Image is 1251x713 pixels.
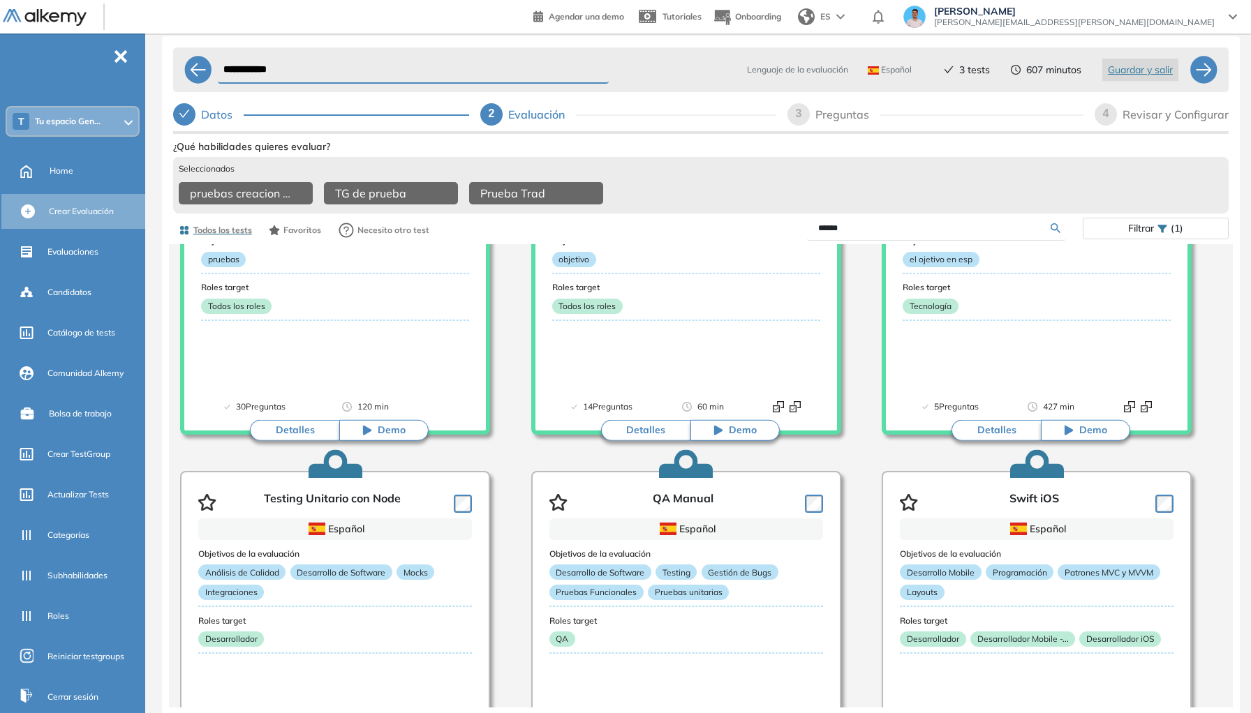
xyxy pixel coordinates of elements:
img: Format test logo [773,401,784,412]
span: Demo [729,423,757,437]
span: Cerrar sesión [47,691,98,703]
h3: Roles target [552,283,820,292]
span: 120 min [357,400,389,414]
p: Desarrollo Mobile [900,564,981,580]
p: Pruebas unitarias [648,585,729,600]
span: Prueba Trad [480,185,545,202]
div: Preguntas [815,103,880,126]
div: Español [599,521,773,536]
span: 3 tests [959,63,990,77]
a: Agendar una demo [533,7,624,24]
p: Desarrollo de Software [549,564,651,580]
span: 14 Preguntas [583,400,632,414]
span: pruebas creacion TG [190,185,296,202]
h3: Roles target [549,616,823,626]
p: Layouts [900,585,944,600]
span: [PERSON_NAME][EMAIL_ADDRESS][PERSON_NAME][DOMAIN_NAME] [934,17,1215,28]
span: Actualizar Tests [47,488,109,501]
p: Todos los roles [552,299,623,314]
img: ESP [868,66,879,75]
p: QA Manual [653,492,713,513]
p: Testing [656,564,697,580]
h3: Objetivos de la evaluación [549,549,823,559]
span: Tutoriales [662,11,702,22]
h3: Roles target [198,616,472,626]
h3: Roles target [201,283,469,292]
button: Favoritos [263,218,327,242]
p: Programación [986,564,1053,580]
span: Favoritos [283,224,321,237]
span: 607 minutos [1026,63,1081,77]
p: Desarrollador [900,631,965,647]
div: Datos [201,103,244,126]
p: pruebas [201,252,246,267]
span: (1) [1171,218,1183,239]
span: Candidatos [47,286,91,299]
span: [PERSON_NAME] [934,6,1215,17]
div: Español [248,521,422,536]
p: Desarrollador Mobile -... [970,631,1075,647]
div: 3Preguntas [787,103,1083,126]
p: objetivo [552,252,596,267]
h3: Objetivos de la evaluación [198,549,472,559]
span: Necesito otro test [357,224,429,237]
button: Necesito otro test [332,216,436,244]
img: world [798,8,815,25]
span: T [18,116,24,127]
span: 4 [1103,107,1109,119]
div: Datos [173,103,469,126]
button: Todos los tests [173,218,258,242]
button: Guardar y salir [1102,59,1178,81]
span: Reiniciar testgroups [47,650,124,663]
span: Filtrar [1128,218,1154,239]
button: Detalles [952,420,1041,441]
span: Crear TestGroup [47,448,110,460]
span: Bolsa de trabajo [49,407,112,420]
img: ESP [309,523,325,535]
span: Roles [47,610,69,622]
span: Tu espacio Gen... [35,116,101,127]
span: 2 [489,107,495,119]
span: 427 min [1043,400,1074,414]
button: Detalles [250,420,339,441]
p: Tecnología [903,299,958,314]
button: Demo [339,420,429,441]
img: Format test logo [790,401,801,412]
span: Todos los tests [193,224,252,237]
img: Format test logo [1124,401,1135,412]
span: Catálogo de tests [47,327,115,339]
span: Home [50,165,73,177]
p: Integraciones [198,585,264,600]
div: 4Revisar y Configurar [1095,103,1229,126]
span: TG de prueba [335,185,406,202]
h3: Roles target [903,283,1171,292]
p: Testing Unitario con Node [264,492,401,513]
img: arrow [836,14,845,20]
p: Swift iOS [1009,492,1059,513]
p: QA [549,631,575,647]
span: Comunidad Alkemy [47,367,124,380]
div: Revisar y Configurar [1123,103,1229,126]
p: Todos los roles [201,299,272,314]
h3: Roles target [900,616,1174,626]
button: Demo [690,420,780,441]
span: ES [820,10,831,23]
button: Onboarding [713,2,781,32]
img: Format test logo [1141,401,1152,412]
span: Subhabilidades [47,569,108,582]
div: 2Evaluación [480,103,776,126]
span: Evaluaciones [47,246,98,258]
img: Logo [3,9,87,27]
span: check [944,65,954,75]
div: Español [949,521,1124,536]
button: Demo [1041,420,1130,441]
p: Desarrollador [198,631,264,647]
span: 60 min [697,400,724,414]
p: el ojetivo en esp [903,252,979,267]
span: clock-circle [1011,65,1021,75]
p: Mocks [397,564,434,580]
span: Crear Evaluación [49,205,114,218]
span: check [179,108,190,119]
h3: Objetivos de la evaluación [900,549,1174,559]
button: Detalles [601,420,690,441]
